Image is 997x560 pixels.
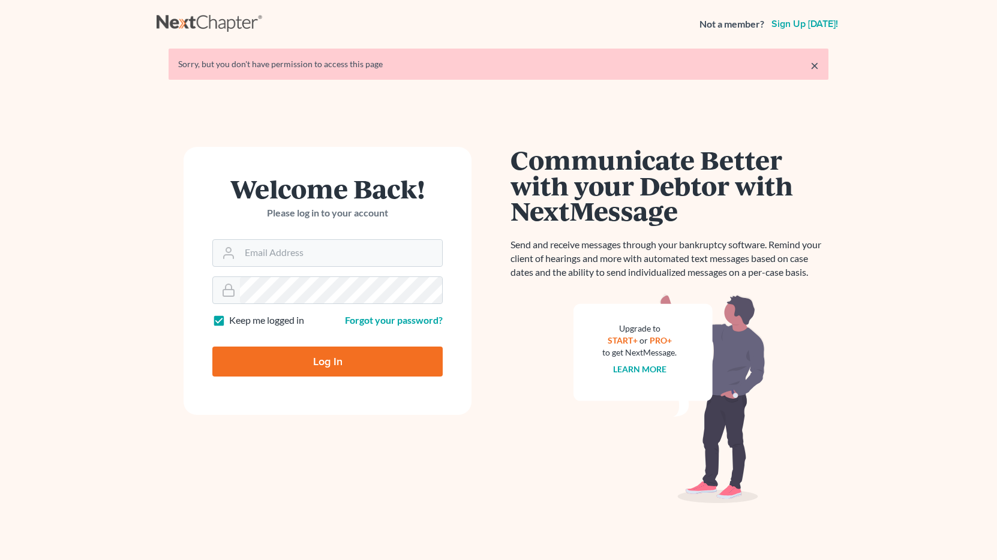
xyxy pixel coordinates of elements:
a: PRO+ [650,335,672,345]
strong: Not a member? [699,17,764,31]
a: START+ [608,335,638,345]
div: to get NextMessage. [602,347,677,359]
a: × [810,58,819,73]
h1: Welcome Back! [212,176,443,201]
p: Please log in to your account [212,206,443,220]
h1: Communicate Better with your Debtor with NextMessage [510,147,828,224]
input: Email Address [240,240,442,266]
span: or [639,335,648,345]
input: Log In [212,347,443,377]
label: Keep me logged in [229,314,304,327]
a: Forgot your password? [345,314,443,326]
div: Sorry, but you don't have permission to access this page [178,58,819,70]
a: Learn more [613,364,666,374]
p: Send and receive messages through your bankruptcy software. Remind your client of hearings and mo... [510,238,828,279]
img: nextmessage_bg-59042aed3d76b12b5cd301f8e5b87938c9018125f34e5fa2b7a6b67550977c72.svg [573,294,765,504]
div: Upgrade to [602,323,677,335]
a: Sign up [DATE]! [769,19,840,29]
